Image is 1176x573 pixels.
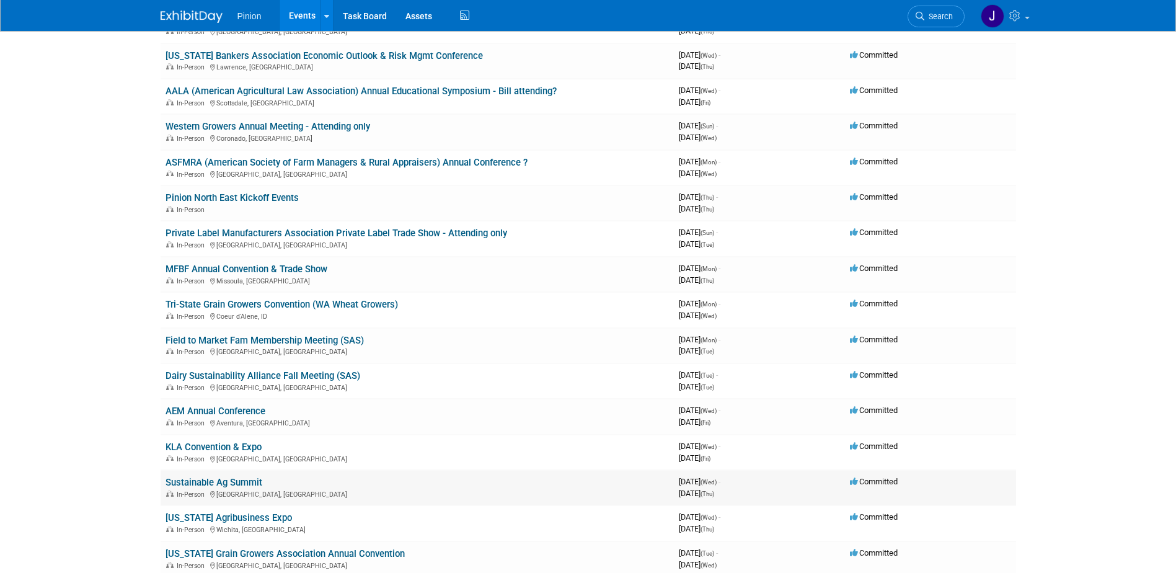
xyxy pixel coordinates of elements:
[177,348,208,356] span: In-Person
[850,86,898,95] span: Committed
[166,50,483,61] a: [US_STATE] Bankers Association Economic Outlook & Risk Mgmt Conference
[166,491,174,497] img: In-Person Event
[716,370,718,380] span: -
[701,455,710,462] span: (Fri)
[850,370,898,380] span: Committed
[679,512,720,522] span: [DATE]
[850,157,898,166] span: Committed
[166,135,174,141] img: In-Person Event
[166,384,174,390] img: In-Person Event
[166,121,370,132] a: Western Growers Annual Meeting - Attending only
[177,28,208,36] span: In-Person
[701,194,714,201] span: (Thu)
[177,206,208,214] span: In-Person
[679,346,714,355] span: [DATE]
[718,86,720,95] span: -
[166,442,262,453] a: KLA Convention & Expo
[166,348,174,354] img: In-Person Event
[850,192,898,202] span: Committed
[161,11,223,23] img: ExhibitDay
[166,313,174,319] img: In-Person Event
[850,406,898,415] span: Committed
[679,157,720,166] span: [DATE]
[679,264,720,273] span: [DATE]
[177,277,208,285] span: In-Person
[701,135,717,141] span: (Wed)
[166,241,174,247] img: In-Person Event
[679,275,714,285] span: [DATE]
[166,97,669,107] div: Scottsdale, [GEOGRAPHIC_DATA]
[718,50,720,60] span: -
[166,524,669,534] div: Wichita, [GEOGRAPHIC_DATA]
[850,50,898,60] span: Committed
[177,171,208,179] span: In-Person
[850,299,898,308] span: Committed
[701,52,717,59] span: (Wed)
[679,524,714,533] span: [DATE]
[850,512,898,522] span: Committed
[679,86,720,95] span: [DATE]
[850,228,898,237] span: Committed
[701,562,717,569] span: (Wed)
[679,133,717,142] span: [DATE]
[718,157,720,166] span: -
[701,550,714,557] span: (Tue)
[166,171,174,177] img: In-Person Event
[679,548,718,557] span: [DATE]
[718,406,720,415] span: -
[679,442,720,451] span: [DATE]
[701,337,717,344] span: (Mon)
[679,417,710,427] span: [DATE]
[718,299,720,308] span: -
[701,348,714,355] span: (Tue)
[166,455,174,461] img: In-Person Event
[701,491,714,497] span: (Thu)
[237,11,262,21] span: Pinion
[701,87,717,94] span: (Wed)
[166,192,299,203] a: Pinion North East Kickoff Events
[679,97,710,107] span: [DATE]
[701,313,717,319] span: (Wed)
[850,121,898,130] span: Committed
[679,335,720,344] span: [DATE]
[679,311,717,320] span: [DATE]
[166,99,174,105] img: In-Person Event
[718,512,720,522] span: -
[701,123,714,130] span: (Sun)
[718,335,720,344] span: -
[981,4,1004,28] img: Jennifer Plumisto
[924,12,953,21] span: Search
[679,121,718,130] span: [DATE]
[679,560,717,569] span: [DATE]
[701,63,714,70] span: (Thu)
[701,229,714,236] span: (Sun)
[177,313,208,321] span: In-Person
[166,562,174,568] img: In-Person Event
[716,548,718,557] span: -
[166,311,669,321] div: Coeur d'Alene, ID
[679,169,717,178] span: [DATE]
[177,526,208,534] span: In-Person
[701,407,717,414] span: (Wed)
[850,442,898,451] span: Committed
[166,275,669,285] div: Missoula, [GEOGRAPHIC_DATA]
[701,277,714,284] span: (Thu)
[701,443,717,450] span: (Wed)
[177,491,208,499] span: In-Person
[679,61,714,71] span: [DATE]
[166,228,507,239] a: Private Label Manufacturers Association Private Label Trade Show - Attending only
[166,548,405,559] a: [US_STATE] Grain Growers Association Annual Convention
[166,86,557,97] a: AALA (American Agricultural Law Association) Annual Educational Symposium - Bill attending?
[701,265,717,272] span: (Mon)
[679,50,720,60] span: [DATE]
[701,384,714,391] span: (Tue)
[850,264,898,273] span: Committed
[679,370,718,380] span: [DATE]
[718,264,720,273] span: -
[679,453,710,463] span: [DATE]
[166,157,528,168] a: ASFMRA (American Society of Farm Managers & Rural Appraisers) Annual Conference ?
[166,346,669,356] div: [GEOGRAPHIC_DATA], [GEOGRAPHIC_DATA]
[718,477,720,486] span: -
[718,442,720,451] span: -
[166,370,360,381] a: Dairy Sustainability Alliance Fall Meeting (SAS)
